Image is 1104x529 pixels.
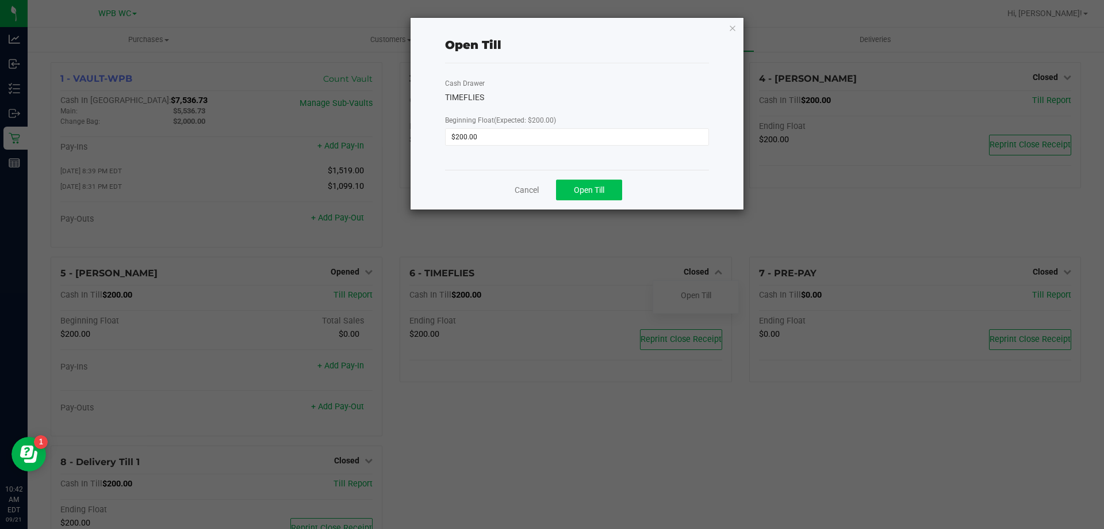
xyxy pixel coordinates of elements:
[574,185,604,195] span: Open Till
[556,180,622,200] button: Open Till
[494,116,556,124] span: (Expected: $200.00)
[11,437,46,471] iframe: Resource center
[445,92,709,104] div: TIMEFLIES
[515,184,539,196] a: Cancel
[34,435,48,449] iframe: Resource center unread badge
[445,36,501,54] div: Open Till
[445,116,556,124] span: Beginning Float
[445,78,485,89] label: Cash Drawer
